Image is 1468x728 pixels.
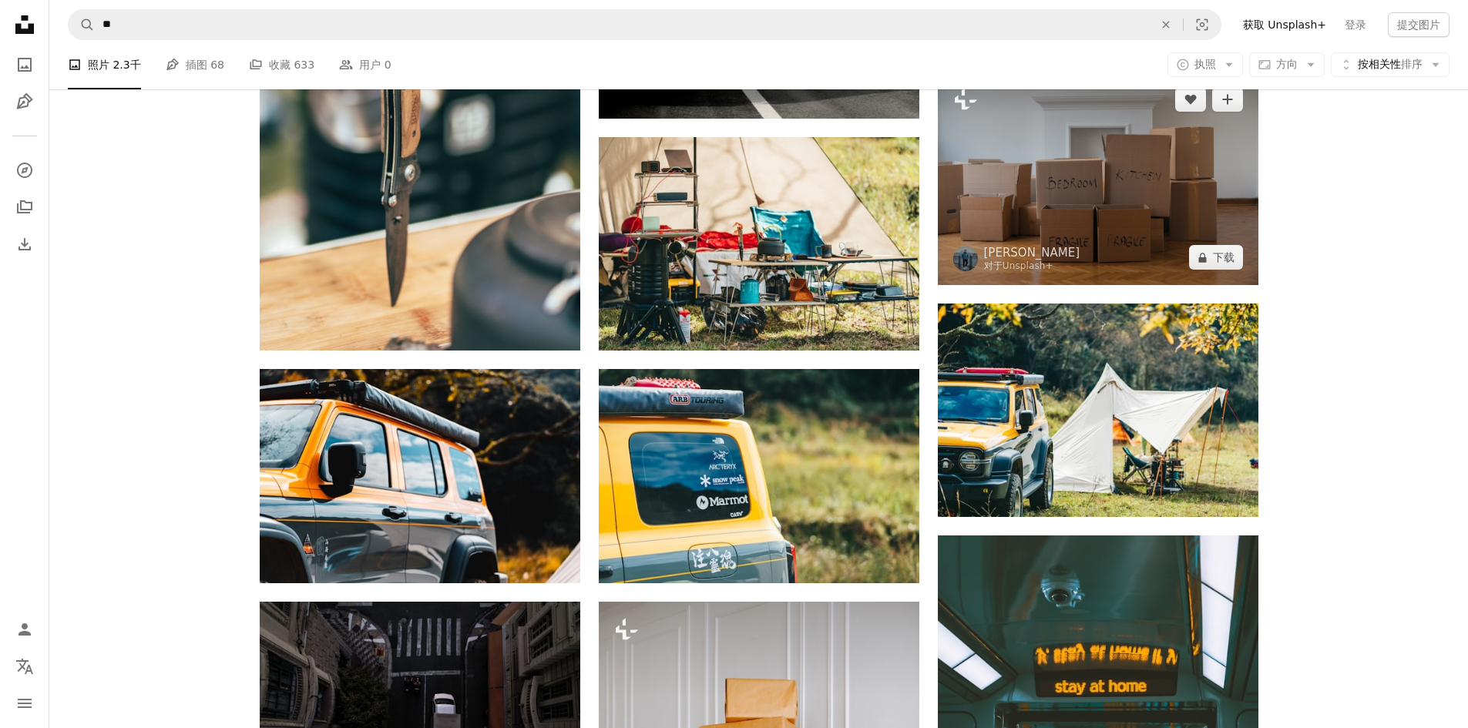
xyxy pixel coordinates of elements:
a: 探索 [9,155,40,186]
font: 排序 [1401,58,1423,70]
img: 搭建了一个帐篷，配有桌子和椅子 [599,137,919,351]
font: 插图 [186,59,207,71]
img: 一堆纸板箱放在硬木地板上 [938,72,1258,285]
a: 收藏 633 [249,40,314,89]
a: 照片 [9,49,40,80]
button: 执照 [1167,52,1243,77]
font: 下载 [1213,251,1235,263]
button: 清除 [1149,10,1183,39]
a: 获取 Unsplash+ [1234,12,1335,37]
button: 喜欢 [1175,87,1206,112]
a: 收藏 [9,192,40,223]
a: 搭建了一个帐篷，配有桌子和椅子 [599,237,919,250]
a: Unsplash+ [1003,260,1053,271]
img: 转到 Faruk Tokluoğlu 的个人资料 [953,247,978,271]
font: 68 [210,59,224,71]
button: 视觉搜索 [1184,10,1221,39]
font: 登录 [1345,18,1366,31]
font: 633 [294,59,314,71]
button: 菜单 [9,688,40,719]
a: 桌子上的一把剪刀 [260,103,580,117]
font: 方向 [1276,58,1298,70]
a: 登录 [1335,12,1376,37]
button: 下载 [1189,245,1243,270]
img: 一辆黄黑色吉普车的特写 [260,369,580,582]
a: 插图 68 [166,40,224,89]
button: 添加到收藏夹 [1212,87,1243,112]
a: 黄色车辆尾部的特写 [599,468,919,482]
a: 下载历史记录 [9,229,40,260]
a: [PERSON_NAME] [984,245,1080,260]
a: 登录 / 注册 [9,614,40,645]
font: 用户 [359,59,381,71]
a: 一辆黄黑色吉普车的特写 [260,468,580,482]
button: 搜索 Unsplash [69,10,95,39]
img: 黄色车辆尾部的特写 [599,369,919,582]
font: 收藏 [269,59,291,71]
img: 一辆卡车旁边搭起了帐篷 [938,304,1258,517]
button: 方向 [1249,52,1325,77]
font: 提交图片 [1397,18,1440,31]
a: 插图 [9,86,40,117]
button: 提交图片 [1388,12,1450,37]
button: 语言 [9,651,40,682]
font: 获取 Unsplash+ [1243,18,1326,31]
a: 带有标志的建筑物 [260,701,580,715]
font: 对于 [984,260,1003,271]
a: 用户 0 [339,40,391,89]
font: [PERSON_NAME] [984,246,1080,260]
font: 按相关性 [1358,58,1401,70]
font: 执照 [1194,58,1216,70]
form: 在全站范围内查找视觉效果 [68,9,1221,40]
button: 按相关性排序 [1331,52,1450,77]
a: 一辆卡车旁边搭起了帐篷 [938,403,1258,417]
a: 首页 — Unsplash [9,9,40,43]
font: 0 [385,59,391,71]
a: 一堆纸板箱放在硬木地板上 [938,171,1258,185]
